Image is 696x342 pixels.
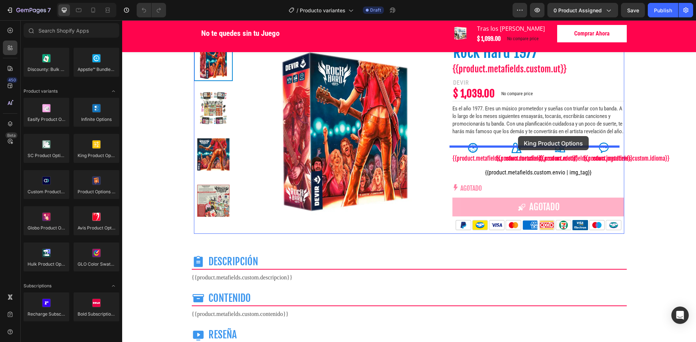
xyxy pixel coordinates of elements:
div: Publish [654,7,672,14]
div: Beta [5,132,17,138]
div: Undo/Redo [137,3,166,17]
button: Save [621,3,645,17]
div: Open Intercom Messenger [671,307,689,324]
span: Producto variantes [300,7,345,14]
span: Toggle open [108,85,119,97]
button: 7 [3,3,54,17]
iframe: Design area [122,20,696,342]
div: 450 [7,77,17,83]
span: Toggle open [108,280,119,292]
button: 0 product assigned [547,3,618,17]
span: Save [627,7,639,13]
span: / [297,7,298,14]
p: 7 [47,6,51,14]
span: Subscriptions [24,283,51,289]
span: 0 product assigned [554,7,602,14]
button: Publish [648,3,678,17]
input: Search Shopify Apps [24,23,119,38]
span: Product variants [24,88,58,94]
span: Draft [370,7,381,13]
